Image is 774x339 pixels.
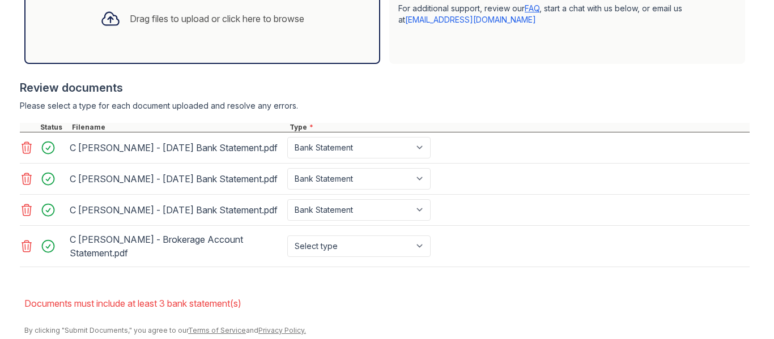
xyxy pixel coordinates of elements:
div: Filename [70,123,287,132]
div: Type [287,123,750,132]
a: [EMAIL_ADDRESS][DOMAIN_NAME] [405,15,536,24]
div: C [PERSON_NAME] - Brokerage Account Statement.pdf [70,230,283,262]
div: Review documents [20,80,750,96]
p: For additional support, review our , start a chat with us below, or email us at [398,3,736,25]
div: C [PERSON_NAME] - [DATE] Bank Statement.pdf [70,201,283,219]
div: By clicking "Submit Documents," you agree to our and [24,326,750,335]
div: Status [38,123,70,132]
a: Privacy Policy. [258,326,306,334]
a: FAQ [525,3,539,13]
div: C [PERSON_NAME] - [DATE] Bank Statement.pdf [70,170,283,188]
div: Please select a type for each document uploaded and resolve any errors. [20,100,750,111]
div: C [PERSON_NAME] - [DATE] Bank Statement.pdf [70,139,283,157]
li: Documents must include at least 3 bank statement(s) [24,292,750,315]
div: Drag files to upload or click here to browse [130,12,304,25]
a: Terms of Service [188,326,246,334]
